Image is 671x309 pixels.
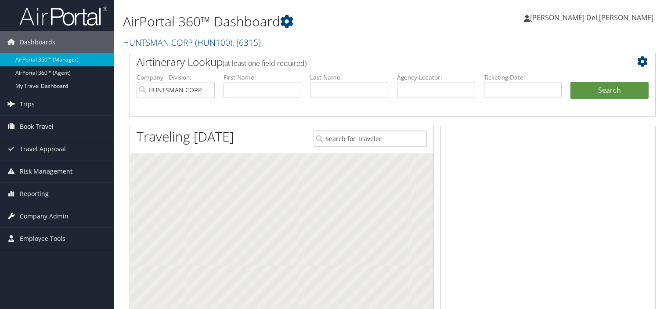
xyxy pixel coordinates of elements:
[20,31,55,53] span: Dashboards
[20,205,69,227] span: Company Admin
[20,116,54,138] span: Book Travel
[137,127,234,146] h1: Traveling [DATE]
[20,228,65,250] span: Employee Tools
[232,36,261,48] span: , [ 6315 ]
[123,12,483,31] h1: AirPortal 360™ Dashboard
[524,4,662,31] a: [PERSON_NAME] Del [PERSON_NAME]
[570,82,649,99] button: Search
[20,138,66,160] span: Travel Approval
[223,58,307,68] span: (at least one field required)
[19,6,107,26] img: airportal-logo.png
[195,36,232,48] span: ( HUN100 )
[20,183,49,205] span: Reporting
[314,131,427,147] input: Search for Traveler
[224,73,302,82] label: First Name:
[397,73,475,82] label: Agency Locator:
[20,160,72,182] span: Risk Management
[484,73,562,82] label: Ticketing Date:
[530,13,653,22] span: [PERSON_NAME] Del [PERSON_NAME]
[20,93,35,115] span: Trips
[123,36,261,48] a: HUNTSMAN CORP
[310,73,388,82] label: Last Name:
[137,73,215,82] label: Company - Division:
[137,55,605,69] h2: Airtinerary Lookup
